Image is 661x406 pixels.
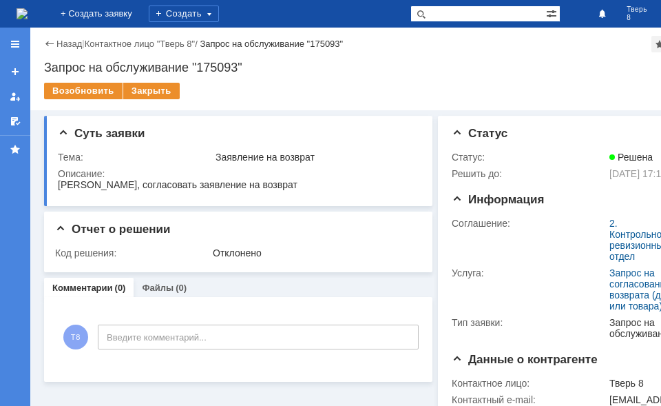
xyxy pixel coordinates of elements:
div: Статус: [452,152,607,163]
span: Статус [452,127,507,140]
a: Комментарии [52,283,113,293]
a: Мои согласования [4,110,26,132]
div: (0) [115,283,126,293]
div: Запрос на обслуживание "175093" [200,39,343,49]
div: | [82,38,84,48]
a: Перейти на домашнюю страницу [17,8,28,19]
a: Контактное лицо "Тверь 8" [85,39,195,49]
div: (0) [176,283,187,293]
span: Суть заявки [58,127,145,140]
div: Контактный e-mail: [452,394,607,405]
span: Т8 [63,325,88,349]
img: logo [17,8,28,19]
div: Описание: [58,168,418,179]
div: Тип заявки: [452,317,607,328]
span: Информация [452,193,544,206]
a: Создать заявку [4,61,26,83]
div: Отклонено [213,247,415,258]
div: Соглашение: [452,218,607,229]
span: 8 [627,14,647,22]
div: Услуга: [452,267,607,278]
div: Контактное лицо: [452,378,607,389]
span: Отчет о решении [55,223,170,236]
span: Решена [609,152,653,163]
div: Заявление на возврат [216,152,415,163]
div: / [85,39,200,49]
div: Решить до: [452,168,607,179]
span: Тверь [627,6,647,14]
div: Тема: [58,152,213,163]
a: Назад [56,39,82,49]
a: Мои заявки [4,85,26,108]
div: Создать [149,6,219,22]
div: Код решения: [55,247,210,258]
a: Файлы [142,283,174,293]
span: Расширенный поиск [546,6,560,19]
span: Данные о контрагенте [452,353,598,366]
